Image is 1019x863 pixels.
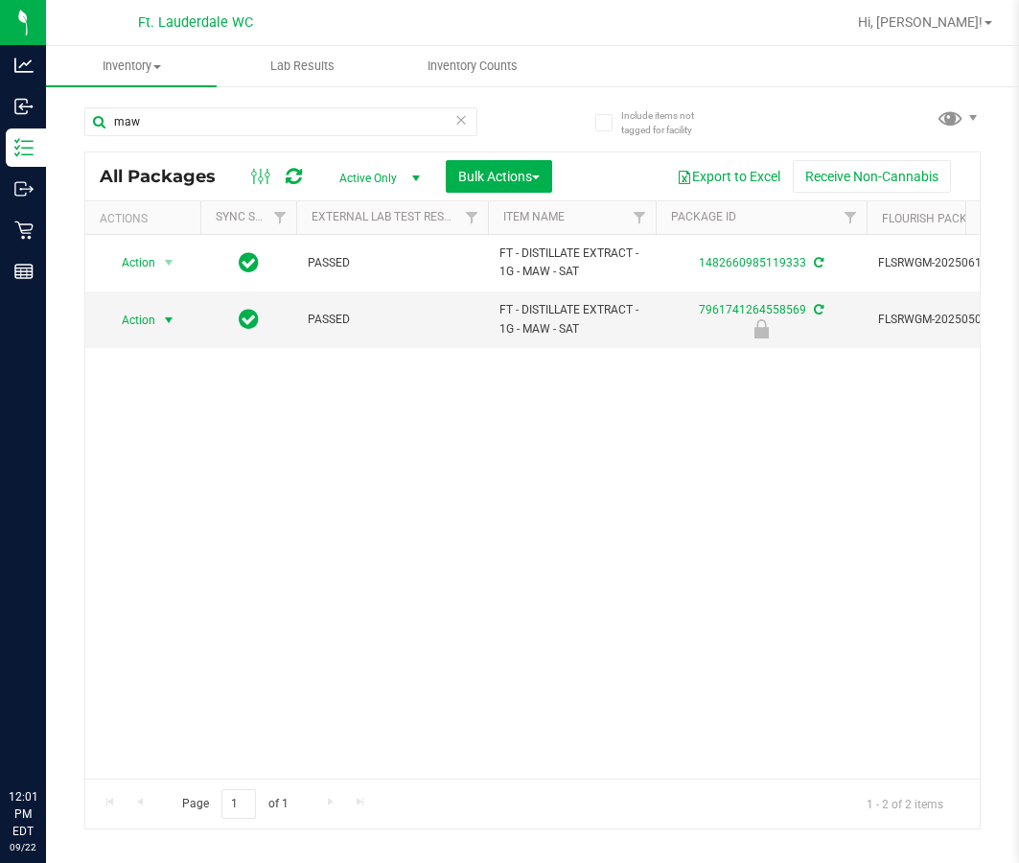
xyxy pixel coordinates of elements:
[14,138,34,157] inline-svg: Inventory
[851,789,959,818] span: 1 - 2 of 2 items
[84,107,477,136] input: Search Package ID, Item Name, SKU, Lot or Part Number...
[499,245,644,281] span: FT - DISTILLATE EXTRACT - 1G - MAW - SAT
[671,210,736,223] a: Package ID
[653,319,869,338] div: Newly Received
[458,169,540,184] span: Bulk Actions
[503,210,565,223] a: Item Name
[9,840,37,854] p: 09/22
[621,108,717,137] span: Include items not tagged for facility
[138,14,253,31] span: Ft. Lauderdale WC
[664,160,793,193] button: Export to Excel
[811,303,823,316] span: Sync from Compliance System
[14,262,34,281] inline-svg: Reports
[699,303,806,316] a: 7961741264558569
[19,710,77,767] iframe: Resource center
[624,201,656,234] a: Filter
[14,97,34,116] inline-svg: Inbound
[811,256,823,269] span: Sync from Compliance System
[499,301,644,338] span: FT - DISTILLATE EXTRACT - 1G - MAW - SAT
[882,212,1003,225] a: Flourish Package ID
[46,58,217,75] span: Inventory
[104,307,156,334] span: Action
[454,107,468,132] span: Clear
[858,14,983,30] span: Hi, [PERSON_NAME]!
[387,46,558,86] a: Inventory Counts
[699,256,806,269] a: 1482660985119333
[239,249,259,276] span: In Sync
[100,166,235,187] span: All Packages
[46,46,217,86] a: Inventory
[14,221,34,240] inline-svg: Retail
[308,311,476,329] span: PASSED
[217,46,387,86] a: Lab Results
[308,254,476,272] span: PASSED
[216,210,289,223] a: Sync Status
[312,210,462,223] a: External Lab Test Result
[446,160,552,193] button: Bulk Actions
[166,789,304,819] span: Page of 1
[244,58,360,75] span: Lab Results
[14,179,34,198] inline-svg: Outbound
[157,307,181,334] span: select
[265,201,296,234] a: Filter
[835,201,867,234] a: Filter
[239,306,259,333] span: In Sync
[221,789,256,819] input: 1
[402,58,544,75] span: Inventory Counts
[104,249,156,276] span: Action
[157,249,181,276] span: select
[9,788,37,840] p: 12:01 PM EDT
[100,212,193,225] div: Actions
[793,160,951,193] button: Receive Non-Cannabis
[14,56,34,75] inline-svg: Analytics
[456,201,488,234] a: Filter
